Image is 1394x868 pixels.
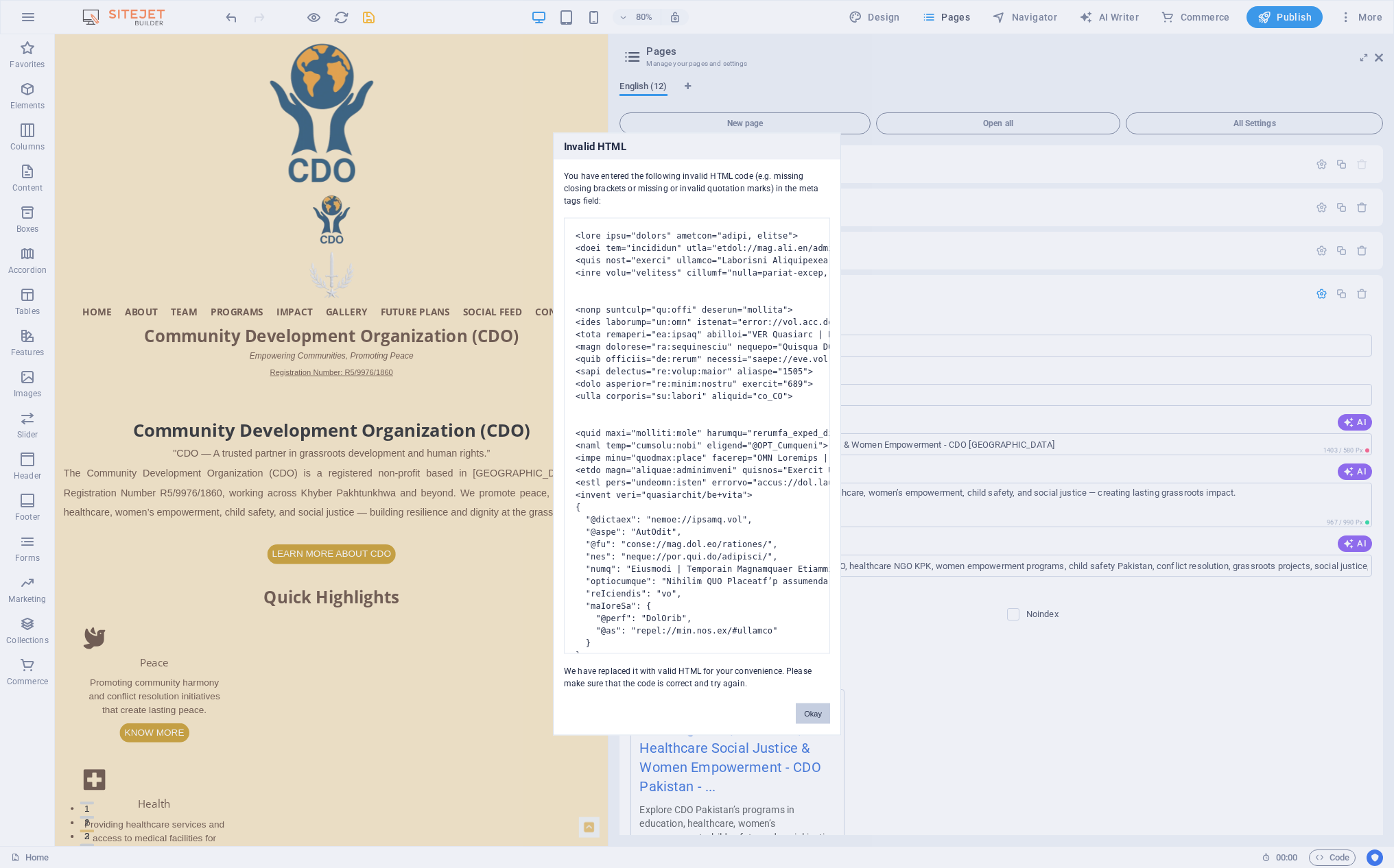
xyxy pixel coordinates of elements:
[11,198,681,465] div: Hero Banner
[554,160,840,690] div: You have entered the following invalid HTML code (e.g. missing closing brackets or missing or inv...
[564,218,830,654] pre: <lore ipsu="dolors" ametcon="adipi, elitse"> <doei tem="incididun" utla="etdol://mag.ali.en/admin...
[796,703,830,724] button: Okay
[11,465,681,676] section: Quick introduction of CDO Pakistan
[554,134,840,160] h3: Invalid HTML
